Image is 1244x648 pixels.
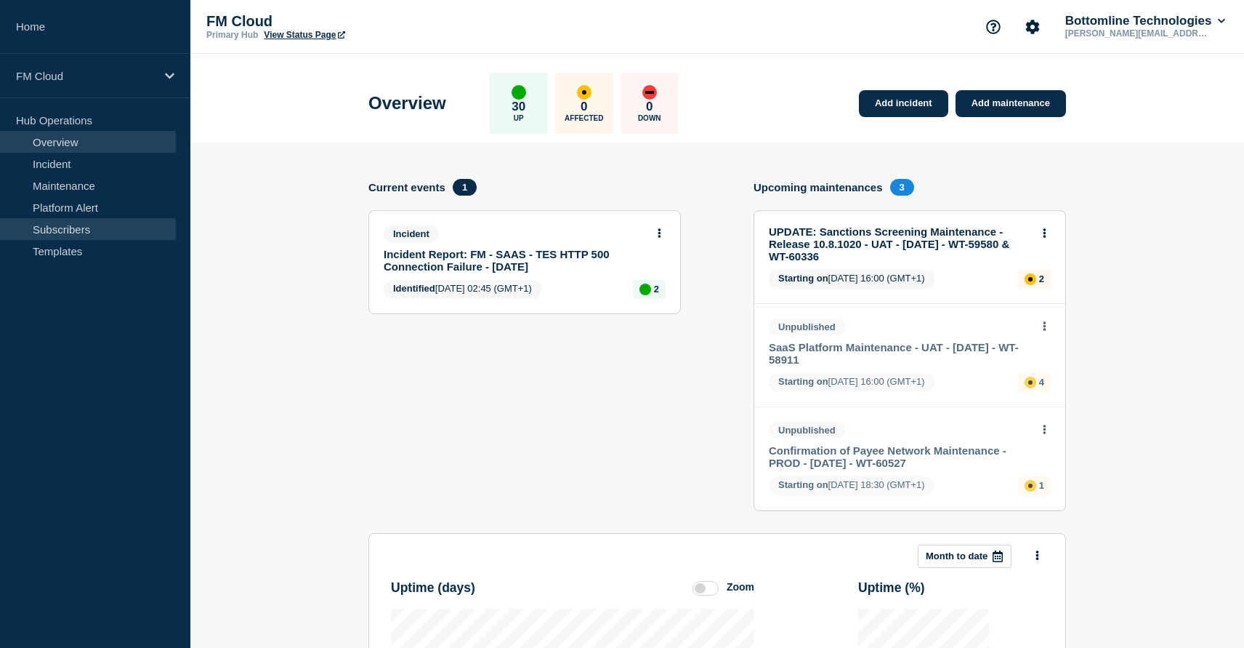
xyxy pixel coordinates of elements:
p: Affected [565,114,603,122]
span: Unpublished [769,319,845,335]
p: 0 [581,100,587,114]
span: Starting on [778,273,828,284]
p: 2 [654,284,659,295]
span: [DATE] 02:45 (GMT+1) [384,280,541,299]
a: Confirmation of Payee Network Maintenance - PROD - [DATE] - WT-60527 [769,444,1031,469]
div: affected [577,85,591,100]
div: Zoom [727,581,754,593]
div: up [512,85,526,100]
p: FM Cloud [206,13,497,30]
h3: Uptime ( days ) [391,580,475,596]
span: Starting on [778,376,828,387]
span: Unpublished [769,422,845,439]
span: Incident [384,225,439,242]
a: Add maintenance [956,90,1066,117]
p: 0 [646,100,653,114]
a: UPDATE: Sanctions Screening Maintenance - Release 10.8.1020 - UAT - [DATE] - WT-59580 & WT-60336 [769,225,1031,263]
div: affected [1025,480,1036,492]
span: Identified [393,283,435,294]
span: [DATE] 16:00 (GMT+1) [769,373,934,392]
a: Incident Report: FM - SAAS - TES HTTP 500 Connection Failure - [DATE] [384,248,646,273]
div: up [639,284,651,295]
a: Add incident [859,90,948,117]
h1: Overview [368,93,446,113]
button: Bottomline Technologies [1062,14,1228,28]
p: FM Cloud [16,70,155,82]
span: Starting on [778,479,828,490]
button: Account settings [1017,12,1048,42]
a: View Status Page [264,30,344,40]
h4: Upcoming maintenances [754,181,883,193]
div: affected [1025,377,1036,388]
p: [PERSON_NAME][EMAIL_ADDRESS][PERSON_NAME][DOMAIN_NAME] [1062,28,1213,39]
button: Support [978,12,1009,42]
p: Month to date [926,551,987,561]
p: Primary Hub [206,30,258,40]
span: [DATE] 16:00 (GMT+1) [769,270,934,289]
button: Month to date [918,545,1011,568]
a: SaaS Platform Maintenance - UAT - [DATE] - WT-58911 [769,341,1031,366]
h4: Current events [368,181,445,193]
p: 2 [1039,273,1044,284]
span: 3 [890,179,914,196]
p: 30 [512,100,525,114]
h3: Uptime ( % ) [858,580,925,596]
div: affected [1025,273,1036,285]
span: [DATE] 18:30 (GMT+1) [769,476,934,495]
span: 1 [453,179,477,196]
p: Up [514,114,524,122]
div: down [642,85,657,100]
p: 1 [1039,480,1044,491]
p: Down [638,114,661,122]
p: 4 [1039,377,1044,388]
